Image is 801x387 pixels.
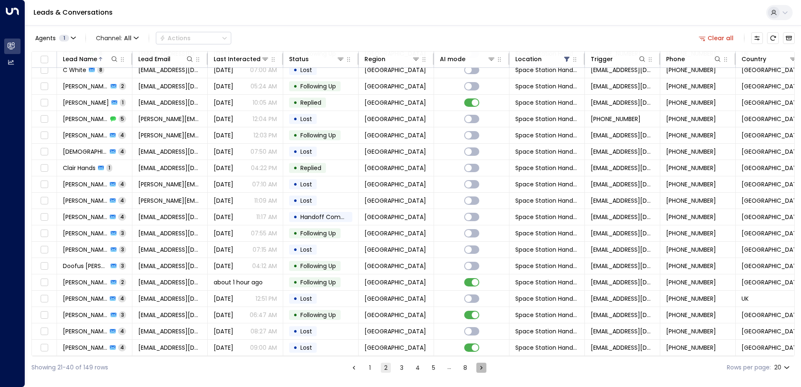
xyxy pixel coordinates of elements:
button: Actions [156,32,231,44]
span: Jul 31, 2025 [214,294,233,303]
div: Trigger [591,54,646,64]
div: Last Interacted [214,54,261,64]
span: Toggle select row [39,326,49,337]
span: Lost [300,343,312,352]
div: Trigger [591,54,613,64]
div: • [293,128,297,142]
span: Carole Parslow [63,98,109,107]
span: 3 [119,311,126,318]
span: Space Station Handsworth [515,180,579,188]
span: 4 [118,197,126,204]
span: Toggle select all [39,54,49,65]
span: Birmingham [364,196,426,205]
span: Space Station Handsworth [515,82,579,90]
span: Handoff Completed [300,213,359,221]
span: leads@space-station.co.uk [591,294,654,303]
span: Aug 16, 2025 [214,164,233,172]
p: 07:10 AM [252,180,277,188]
span: dontwaste@urtime.com [138,262,202,270]
span: +447460754175 [666,245,716,254]
span: +447775621183 [666,131,716,139]
span: Birmingham [364,82,426,90]
span: Lost [300,294,312,303]
span: leads@space-station.co.uk [591,131,654,139]
div: AI mode [440,54,496,64]
span: leads@space-station.co.uk [591,343,654,352]
p: 04:12 AM [252,262,277,270]
span: Lost [300,115,312,123]
span: leads@space-station.co.uk [591,98,654,107]
p: 07:15 AM [253,245,277,254]
span: +447791134469 [666,294,716,303]
div: Lead Email [138,54,194,64]
span: Christiana Olaniyan [63,147,107,156]
div: Status [289,54,345,64]
span: Elena Harvey [63,278,108,286]
span: Toggle select row [39,261,49,271]
div: • [293,226,297,240]
span: Caroleparslow31@hotmail.com [138,82,202,90]
div: • [293,112,297,126]
span: 4 [118,132,126,139]
div: Location [515,54,571,64]
span: Jul 25, 2025 [214,147,233,156]
span: Jul 17, 2025 [214,229,233,237]
button: Go to previous page [349,363,359,373]
span: 2 [119,83,126,90]
span: dan.b26@yahoo.com [138,180,202,188]
p: 12:03 PM [253,131,277,139]
span: Space Station Handsworth [515,164,579,172]
div: Region [364,54,420,64]
span: Darren Hurt [63,213,107,221]
span: 5 [119,115,126,122]
span: Space Station Handsworth [515,311,579,319]
span: 3 [119,262,126,269]
nav: pagination navigation [349,362,487,373]
span: Birmingham [364,327,426,335]
span: Aug 09, 2025 [214,180,233,188]
span: Birmingham [364,131,426,139]
span: about 1 hour ago [214,278,263,286]
span: Daniel Biciila [63,180,107,188]
span: Following Up [300,311,336,319]
span: Following Up [300,229,336,237]
span: Replied [300,98,321,107]
div: Status [289,54,309,64]
span: Aug 02, 2025 [214,66,233,74]
div: • [293,341,297,355]
span: Space Station Handsworth [515,262,579,270]
div: AI mode [440,54,465,64]
span: leads@space-station.co.uk [591,327,654,335]
span: leads@space-station.co.uk [591,278,654,286]
div: • [293,210,297,224]
span: chris@chrisandvicki.co.uk [138,131,202,139]
span: Space Station Handsworth [515,343,579,352]
span: leads@space-station.co.uk [591,164,654,172]
span: Aug 01, 2025 [214,115,233,123]
span: Space Station Handsworth [515,66,579,74]
span: Chris Wiggin [63,115,108,123]
span: Toggle select row [39,196,49,206]
div: • [293,259,297,273]
p: 11:09 AM [254,196,277,205]
p: 12:51 PM [256,294,277,303]
span: 3 [119,246,126,253]
button: Go to page 5 [429,363,439,373]
span: Following Up [300,262,336,270]
span: +447775621183 [591,115,641,123]
p: 11:17 AM [256,213,277,221]
span: leads@space-station.co.uk [591,180,654,188]
span: +447542458912 [666,196,716,205]
div: • [293,79,297,93]
span: Birmingham [364,180,426,188]
span: leads@space-station.co.uk [591,262,654,270]
span: Lost [300,66,312,74]
span: Aug 19, 2025 [214,196,233,205]
div: • [293,95,297,110]
span: leads@space-station.co.uk [591,229,654,237]
span: Lost [300,327,312,335]
span: Toggle select row [39,114,49,124]
span: +447843189884 [666,147,716,156]
span: +44078978952 [666,262,716,270]
span: Birmingham [364,245,426,254]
